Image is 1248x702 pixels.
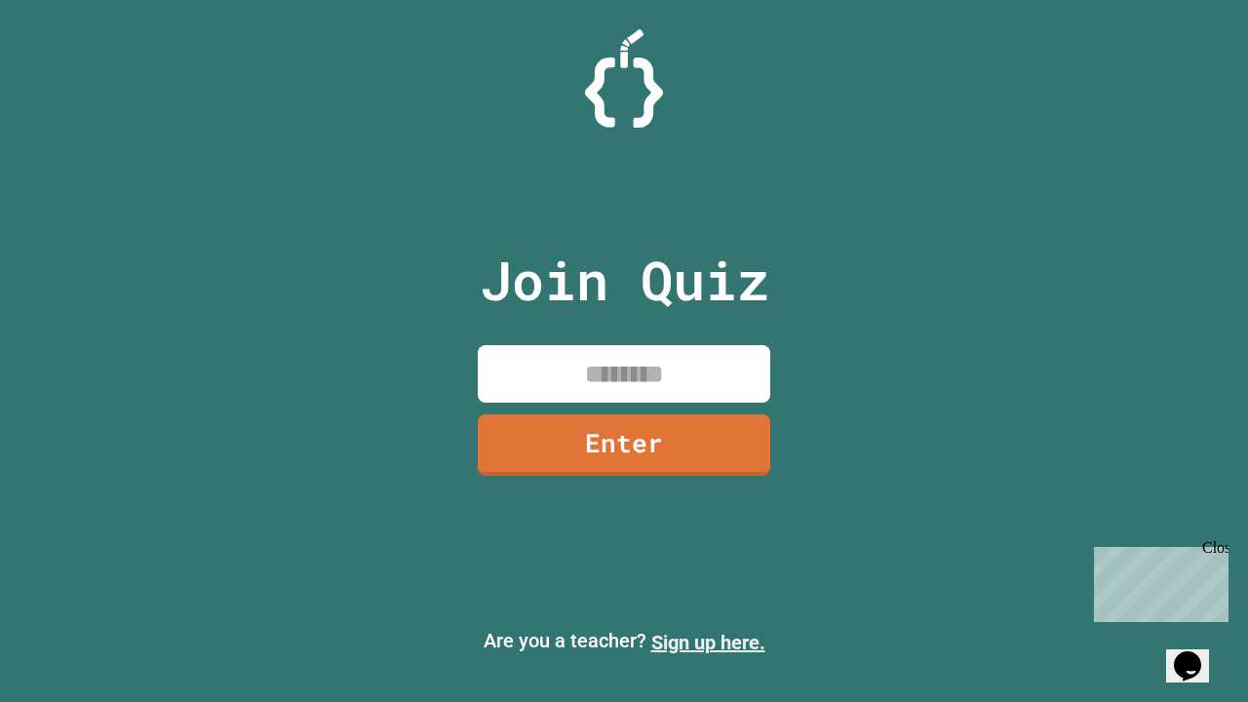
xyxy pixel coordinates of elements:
iframe: chat widget [1086,539,1228,622]
div: Chat with us now!Close [8,8,135,124]
iframe: chat widget [1166,624,1228,682]
p: Are you a teacher? [16,626,1232,657]
p: Join Quiz [480,240,769,321]
a: Enter [478,414,770,476]
a: Sign up here. [651,631,765,654]
img: Logo.svg [585,29,663,128]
